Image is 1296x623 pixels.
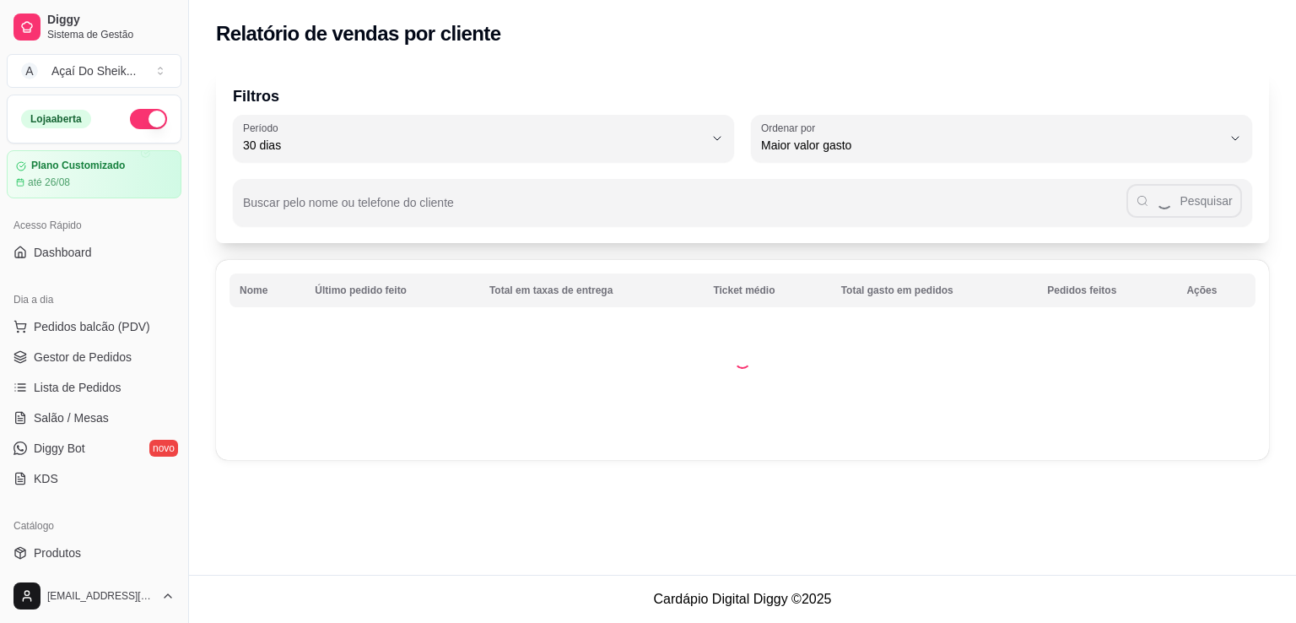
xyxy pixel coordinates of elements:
span: Gestor de Pedidos [34,349,132,366]
span: Sistema de Gestão [47,28,175,41]
div: Catálogo [7,512,181,539]
button: Período30 dias [233,115,734,162]
span: Pedidos balcão (PDV) [34,318,150,335]
footer: Cardápio Digital Diggy © 2025 [189,575,1296,623]
a: Salão / Mesas [7,404,181,431]
div: Acesso Rápido [7,212,181,239]
h2: Relatório de vendas por cliente [216,20,501,47]
label: Ordenar por [761,121,821,135]
a: Plano Customizadoaté 26/08 [7,150,181,198]
button: Pedidos balcão (PDV) [7,313,181,340]
span: Diggy Bot [34,440,85,457]
a: KDS [7,465,181,492]
span: KDS [34,470,58,487]
button: [EMAIL_ADDRESS][DOMAIN_NAME] [7,576,181,616]
button: Alterar Status [130,109,167,129]
button: Select a team [7,54,181,88]
button: Ordenar porMaior valor gasto [751,115,1252,162]
a: Produtos [7,539,181,566]
article: Plano Customizado [31,160,125,172]
input: Buscar pelo nome ou telefone do cliente [243,201,1126,218]
span: Produtos [34,544,81,561]
article: até 26/08 [28,176,70,189]
a: Gestor de Pedidos [7,344,181,371]
label: Período [243,121,283,135]
div: Açaí Do Sheik ... [51,62,136,79]
a: DiggySistema de Gestão [7,7,181,47]
span: Diggy [47,13,175,28]
span: Dashboard [34,244,92,261]
span: Salão / Mesas [34,409,109,426]
div: Loading [734,352,751,369]
span: Lista de Pedidos [34,379,121,396]
div: Dia a dia [7,286,181,313]
span: Maior valor gasto [761,137,1222,154]
span: 30 dias [243,137,704,154]
p: Filtros [233,84,1252,108]
a: Diggy Botnovo [7,435,181,462]
span: [EMAIL_ADDRESS][DOMAIN_NAME] [47,589,154,603]
a: Lista de Pedidos [7,374,181,401]
a: Dashboard [7,239,181,266]
span: A [21,62,38,79]
div: Loja aberta [21,110,91,128]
